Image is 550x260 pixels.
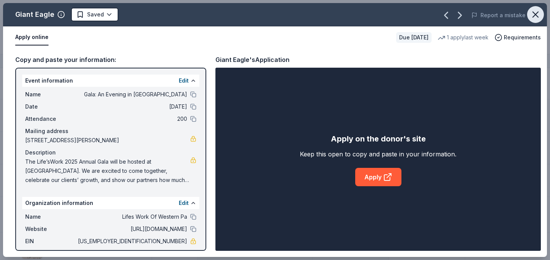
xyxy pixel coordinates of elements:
button: Apply online [15,29,49,45]
div: Apply on the donor's site [331,133,426,145]
button: Edit [179,198,189,208]
div: Giant Eagle [15,8,54,21]
div: 1 apply last week [438,33,489,42]
div: Mailing address [25,127,196,136]
button: Edit [179,76,189,85]
button: Saved [71,8,118,21]
div: Description [25,148,196,157]
div: Keep this open to copy and paste in your information. [300,149,456,159]
div: Giant Eagle's Application [215,55,290,65]
div: Event information [22,75,199,87]
div: Organization information [22,197,199,209]
div: Mission statement [25,249,196,258]
span: EIN [25,237,76,246]
span: Website [25,224,76,234]
span: Gala: An Evening in [GEOGRAPHIC_DATA] [76,90,187,99]
button: Requirements [495,33,541,42]
span: Saved [87,10,104,19]
span: Name [25,90,76,99]
span: Lifes Work Of Western Pa [76,212,187,221]
div: Copy and paste your information: [15,55,206,65]
span: [DATE] [76,102,187,111]
div: Due [DATE] [396,32,432,43]
span: [URL][DOMAIN_NAME] [76,224,187,234]
button: Report a mistake [471,11,526,20]
a: Apply [355,168,401,186]
span: Requirements [504,33,541,42]
span: [US_EMPLOYER_IDENTIFICATION_NUMBER] [76,237,187,246]
span: 200 [76,114,187,123]
span: The Life’sWork 2025 Annual Gala will be hosted at [GEOGRAPHIC_DATA]. We are excited to come toget... [25,157,190,185]
span: Date [25,102,76,111]
span: Name [25,212,76,221]
span: [STREET_ADDRESS][PERSON_NAME] [25,136,190,145]
span: Attendance [25,114,76,123]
